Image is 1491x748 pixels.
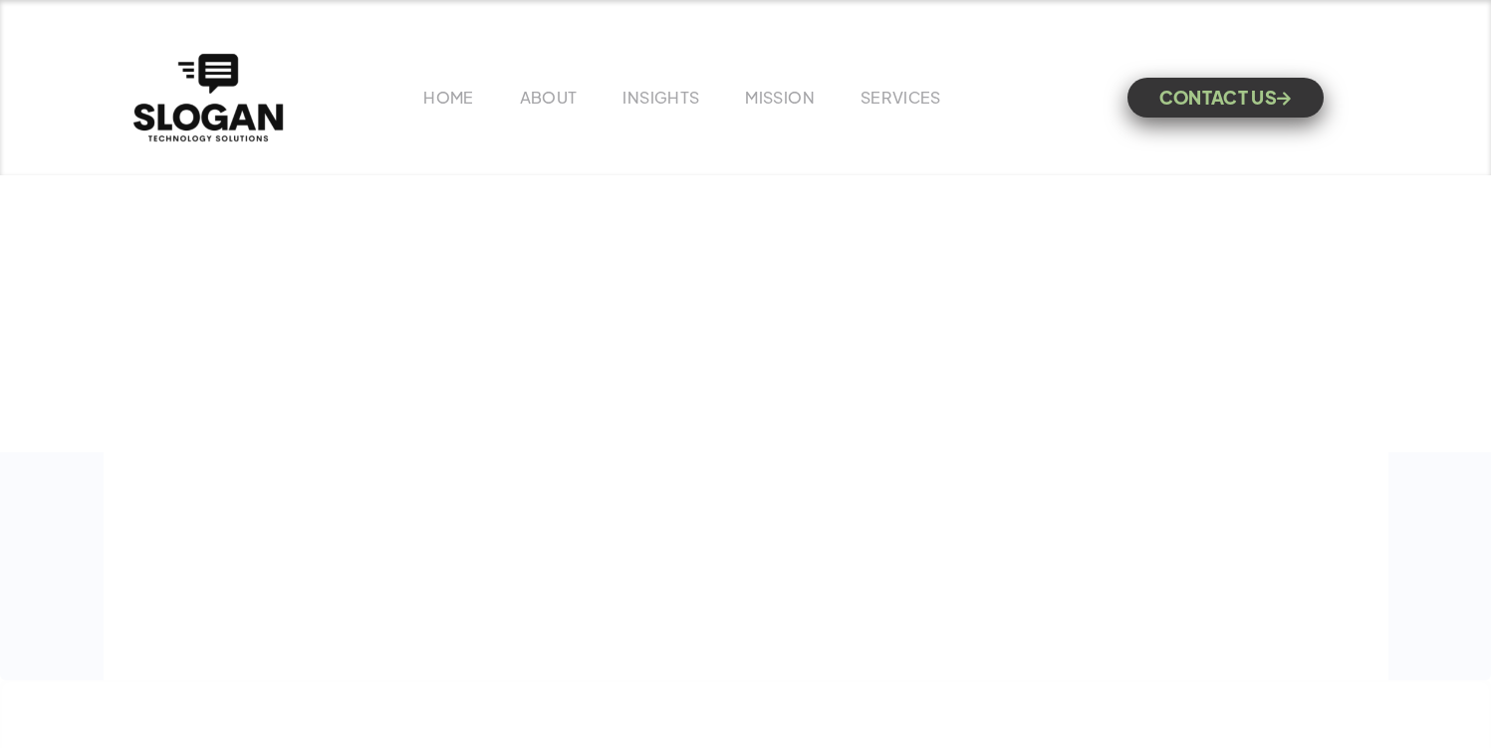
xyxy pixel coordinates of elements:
a: SERVICES [781,593,974,632]
a: SERVICES [861,87,941,108]
a: ABOUT [520,87,578,108]
a: REQUEST DEMO [517,593,742,632]
a: CONTACT US [1127,78,1324,118]
a: INSIGHTS [622,87,699,108]
a: HOME [423,87,473,108]
span:  [1277,92,1291,105]
strong: SERVICES [831,603,924,623]
a: MISSION [745,87,815,108]
h1: Revolutionize Your Audience Engagement with Powerful AI Enhanced Solutions [339,303,1153,487]
p: "WHERE INNOVATION MEETS RESULTS" [489,523,1002,553]
span:  [695,607,709,620]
